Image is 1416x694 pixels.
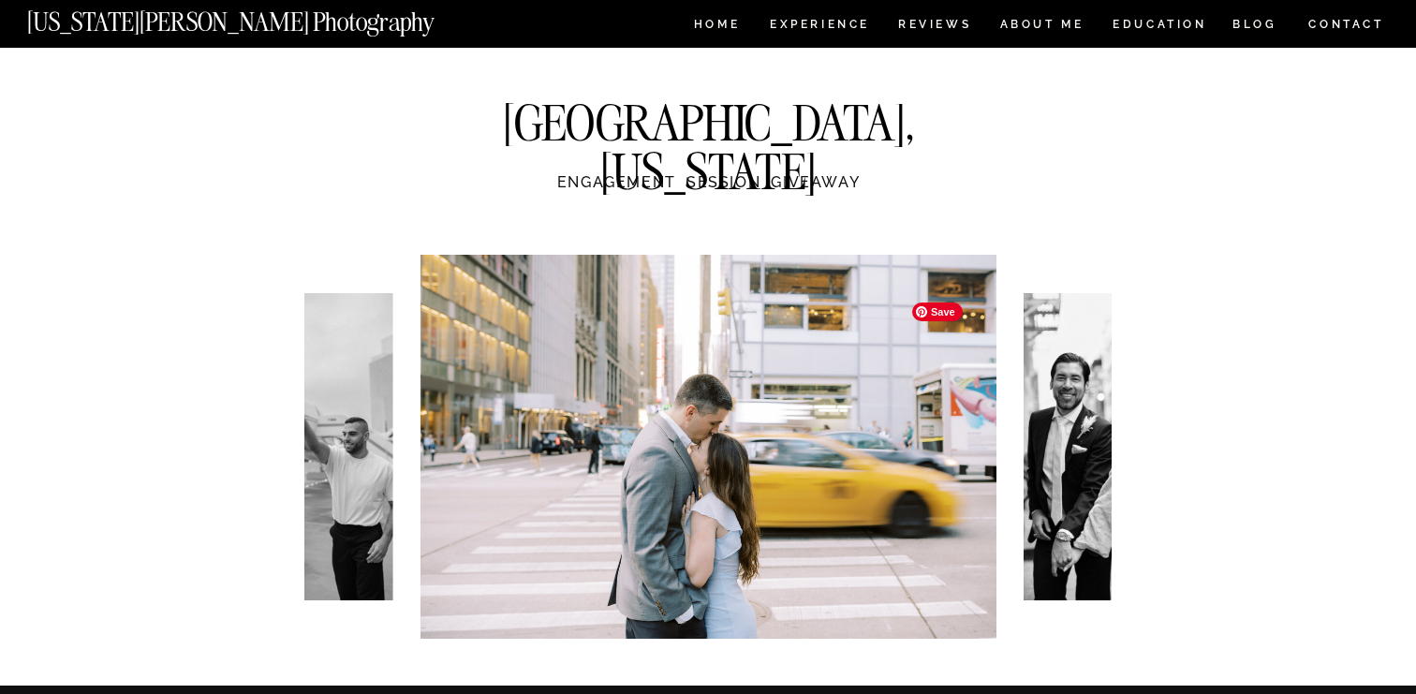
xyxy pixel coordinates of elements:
h1: Engagement Session Giveaway [229,176,1188,206]
span: Save [912,303,963,321]
a: Experience [770,19,868,35]
a: EDUCATION [1111,19,1209,35]
a: BLOG [1232,19,1277,35]
a: [US_STATE][PERSON_NAME] Photography [27,9,497,25]
h1: [GEOGRAPHIC_DATA], [US_STATE] [468,98,949,150]
a: REVIEWS [898,19,968,35]
a: HOME [690,19,744,35]
a: ABOUT ME [999,19,1084,35]
a: CONTACT [1307,14,1385,35]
